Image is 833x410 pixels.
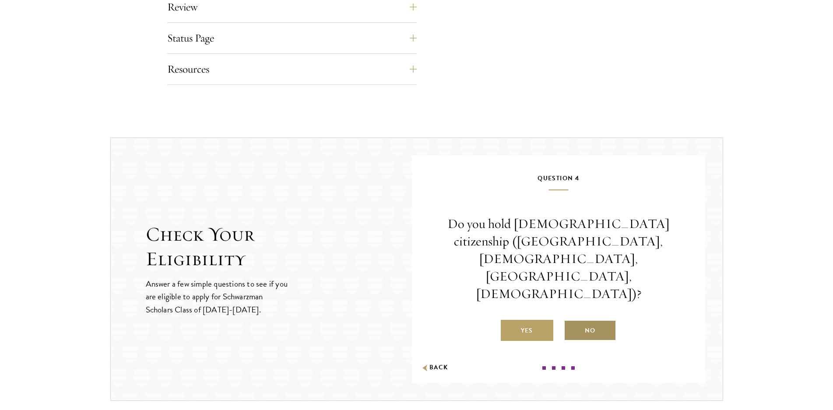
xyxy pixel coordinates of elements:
h5: Question 4 [438,173,679,190]
button: Resources [167,59,417,80]
h2: Check Your Eligibility [146,222,412,271]
button: Back [421,363,448,372]
button: Status Page [167,28,417,49]
p: Do you hold [DEMOGRAPHIC_DATA] citizenship ([GEOGRAPHIC_DATA], [DEMOGRAPHIC_DATA], [GEOGRAPHIC_DA... [438,215,679,302]
label: No [564,320,616,341]
p: Answer a few simple questions to see if you are eligible to apply for Schwarzman Scholars Class o... [146,277,289,315]
label: Yes [501,320,553,341]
